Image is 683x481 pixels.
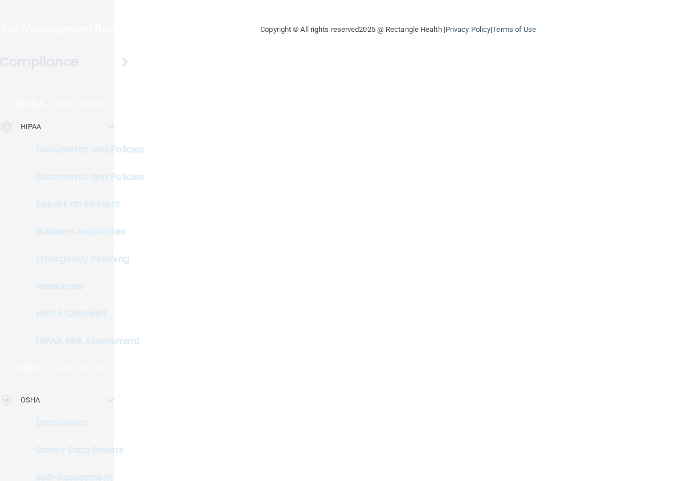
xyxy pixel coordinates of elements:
p: OSHA [15,361,44,375]
a: Privacy Policy [445,25,490,34]
p: Safety Data Sheets [7,445,163,456]
p: HIPAA [21,120,42,134]
a: Terms of Use [492,25,536,34]
p: Emergency Planning [7,253,163,265]
p: Learn More! [50,97,111,111]
p: Business Associates [7,226,163,237]
p: HIPAA Risk Assessment [7,335,163,347]
p: OSHA [21,393,40,407]
div: Copyright © All rights reserved 2025 @ Rectangle Health | | [190,11,606,48]
p: HIPAA Checklist [7,308,163,319]
p: Learn More! [50,361,110,375]
p: Resources [7,281,163,292]
p: Documents and Policies [7,171,163,183]
p: HIPAA [15,97,44,111]
p: Report an Incident [7,199,163,210]
p: Documents and Policies [7,144,163,155]
p: Documents [7,417,163,429]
